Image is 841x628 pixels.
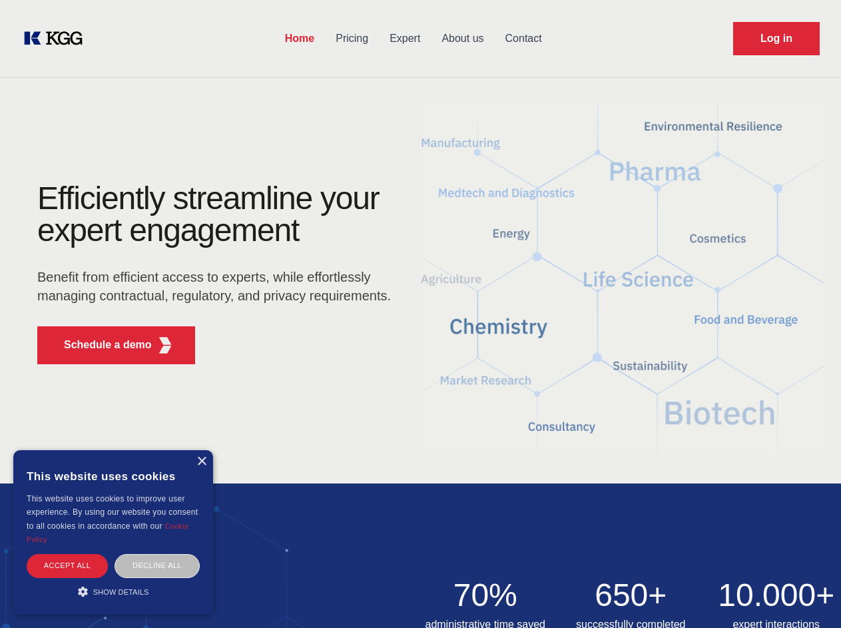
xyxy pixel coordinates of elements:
iframe: Chat Widget [774,564,841,628]
div: Decline all [115,554,200,577]
h2: 70% [421,579,551,611]
p: Schedule a demo [64,337,152,353]
img: KGG Fifth Element RED [421,87,826,470]
span: This website uses cookies to improve user experience. By using our website you consent to all coo... [27,494,198,531]
img: KGG Fifth Element RED [157,337,174,354]
div: Close [196,457,206,467]
h2: 650+ [566,579,696,611]
div: This website uses cookies [27,460,200,492]
a: Pricing [325,21,379,56]
a: Cookie Policy [27,522,189,543]
a: Home [274,21,325,56]
a: Request Demo [733,22,820,55]
h1: Efficiently streamline your expert engagement [37,182,400,246]
button: Schedule a demoKGG Fifth Element RED [37,326,195,364]
div: Accept all [27,554,108,577]
a: About us [431,21,494,56]
p: Benefit from efficient access to experts, while effortlessly managing contractual, regulatory, an... [37,268,400,305]
a: KOL Knowledge Platform: Talk to Key External Experts (KEE) [21,28,93,49]
a: Expert [379,21,431,56]
div: Show details [27,585,200,598]
a: Contact [495,21,553,56]
span: Show details [93,588,149,596]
